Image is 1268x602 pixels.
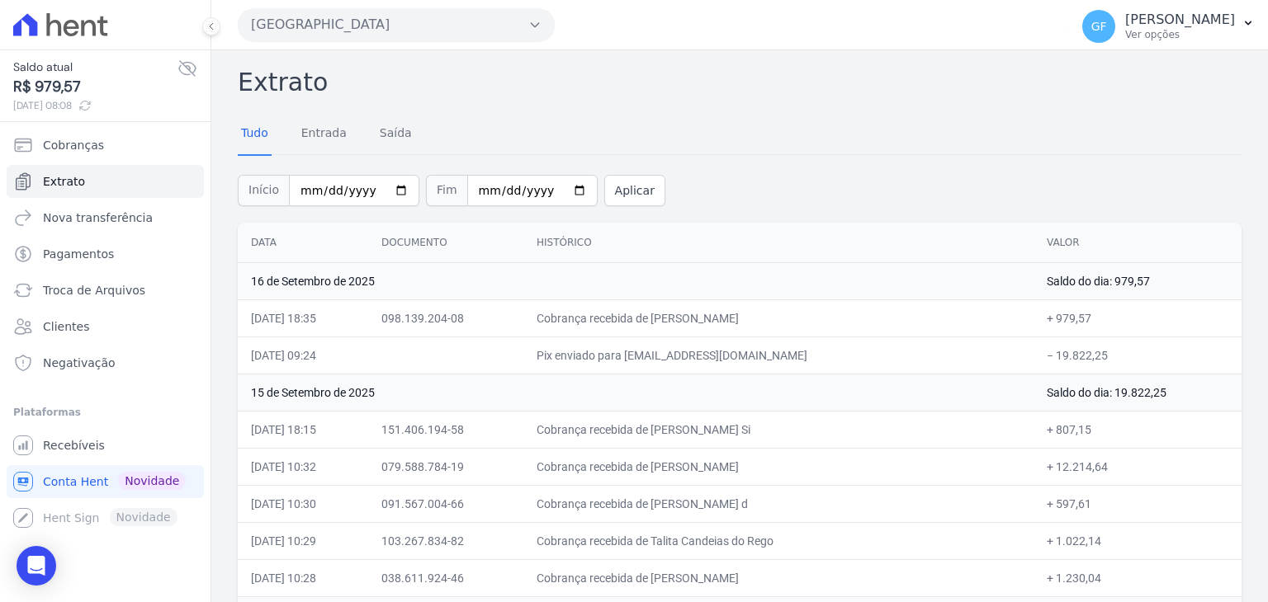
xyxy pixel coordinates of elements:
td: Cobrança recebida de [PERSON_NAME] Si [523,411,1034,448]
td: [DATE] 10:30 [238,485,368,522]
p: Ver opções [1125,28,1235,41]
td: 16 de Setembro de 2025 [238,262,1034,299]
span: Extrato [43,173,85,190]
td: Cobrança recebida de [PERSON_NAME] d [523,485,1034,522]
th: Valor [1034,223,1242,263]
span: Conta Hent [43,473,108,490]
td: Pix enviado para [EMAIL_ADDRESS][DOMAIN_NAME] [523,336,1034,374]
span: Pagamentos [43,246,114,262]
td: + 1.022,14 [1034,522,1242,559]
td: Cobrança recebida de [PERSON_NAME] [523,559,1034,596]
h2: Extrato [238,63,1242,101]
span: Recebíveis [43,437,105,454]
span: R$ 979,57 [13,76,177,98]
span: Fim [426,175,467,206]
span: Troca de Arquivos [43,282,145,299]
a: Clientes [7,310,204,343]
button: Aplicar [604,175,665,206]
div: Plataformas [13,402,197,422]
td: Saldo do dia: 19.822,25 [1034,374,1242,411]
td: [DATE] 10:32 [238,448,368,485]
a: Troca de Arquivos [7,274,204,307]
div: Open Intercom Messenger [17,546,56,586]
span: [DATE] 08:08 [13,98,177,113]
span: Clientes [43,318,89,335]
span: Negativação [43,355,116,371]
a: Pagamentos [7,238,204,270]
td: 091.567.004-66 [368,485,523,522]
th: Documento [368,223,523,263]
a: Tudo [238,113,272,156]
button: [GEOGRAPHIC_DATA] [238,8,555,41]
th: Data [238,223,368,263]
td: [DATE] 18:15 [238,411,368,448]
span: Cobranças [43,137,104,153]
th: Histórico [523,223,1034,263]
td: Cobrança recebida de Talita Candeias do Rego [523,522,1034,559]
a: Nova transferência [7,201,204,234]
td: + 979,57 [1034,299,1242,336]
td: 151.406.194-58 [368,411,523,448]
a: Cobranças [7,129,204,162]
button: GF [PERSON_NAME] Ver opções [1069,3,1268,49]
td: Cobrança recebida de [PERSON_NAME] [523,299,1034,336]
td: − 19.822,25 [1034,336,1242,374]
td: 079.588.784-19 [368,448,523,485]
p: [PERSON_NAME] [1125,12,1235,28]
td: 038.611.924-46 [368,559,523,596]
td: [DATE] 10:29 [238,522,368,559]
a: Recebíveis [7,429,204,462]
span: Início [238,175,289,206]
a: Negativação [7,346,204,379]
td: [DATE] 18:35 [238,299,368,336]
td: + 807,15 [1034,411,1242,448]
td: 15 de Setembro de 2025 [238,374,1034,411]
td: 098.139.204-08 [368,299,523,336]
td: [DATE] 10:28 [238,559,368,596]
td: 103.267.834-82 [368,522,523,559]
a: Entrada [298,113,350,156]
td: Saldo do dia: 979,57 [1034,262,1242,299]
td: + 12.214,64 [1034,448,1242,485]
span: GF [1091,21,1107,32]
span: Saldo atual [13,59,177,76]
td: + 597,61 [1034,485,1242,522]
span: Nova transferência [43,209,153,226]
a: Saída [376,113,415,156]
span: Novidade [118,472,186,490]
td: [DATE] 09:24 [238,336,368,374]
td: Cobrança recebida de [PERSON_NAME] [523,448,1034,485]
a: Conta Hent Novidade [7,465,204,498]
nav: Sidebar [13,129,197,534]
a: Extrato [7,165,204,198]
td: + 1.230,04 [1034,559,1242,596]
